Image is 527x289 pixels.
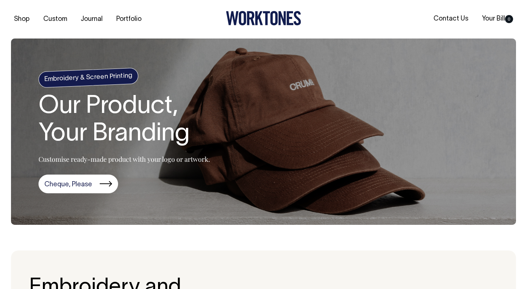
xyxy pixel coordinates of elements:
[479,13,516,25] a: Your Bill0
[78,13,106,25] a: Journal
[113,13,144,25] a: Portfolio
[39,93,210,148] h1: Our Product, Your Branding
[11,13,33,25] a: Shop
[40,13,70,25] a: Custom
[431,13,471,25] a: Contact Us
[38,68,139,88] h4: Embroidery & Screen Printing
[39,175,118,194] a: Cheque, Please
[505,15,513,23] span: 0
[39,155,210,164] p: Customise ready-made product with your logo or artwork.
